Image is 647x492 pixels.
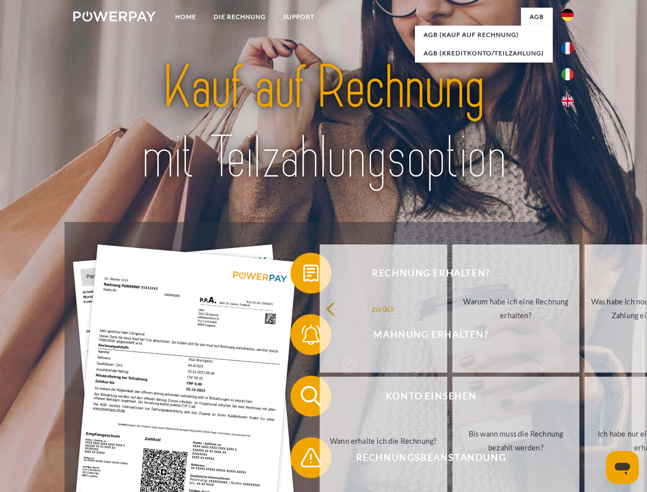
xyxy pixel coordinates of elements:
[561,42,574,54] img: fr
[166,8,205,26] a: Home
[606,451,639,484] iframe: Schaltfläche zum Öffnen des Messaging-Fensters
[415,26,553,44] a: AGB (Kauf auf Rechnung)
[561,95,574,107] img: en
[275,8,323,26] a: SUPPORT
[73,11,156,22] img: logo-powerpay-white.svg
[561,68,574,80] img: it
[290,253,557,294] button: Rechnung erhalten?
[298,260,324,286] img: qb_bill.svg
[298,445,324,470] img: qb_warning.svg
[290,437,557,478] button: Rechnungsbeanstandung
[98,49,549,196] img: title-powerpay_de.svg
[521,8,553,26] a: agb
[290,314,557,355] button: Mahnung erhalten?
[326,301,441,315] div: zurück
[205,8,275,26] a: DIE RECHNUNG
[290,376,557,417] button: Konto einsehen
[458,427,574,455] div: Bis wann muss die Rechnung bezahlt werden?
[298,322,324,347] img: qb_bell.svg
[298,383,324,409] img: qb_search.svg
[415,44,553,63] a: AGB (Kreditkonto/Teilzahlung)
[326,434,441,447] div: Wann erhalte ich die Rechnung?
[561,9,574,21] img: de
[458,295,574,322] div: Warum habe ich eine Rechnung erhalten?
